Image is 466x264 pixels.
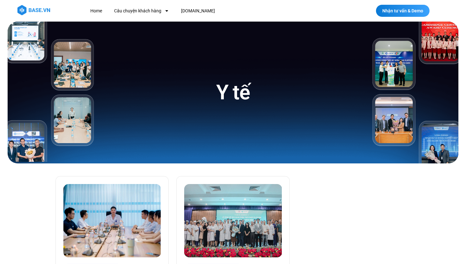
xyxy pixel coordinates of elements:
a: Home [86,5,107,17]
a: [DOMAIN_NAME] [176,5,220,17]
h1: Y tế [216,79,249,106]
span: Nhận tư vấn & Demo [382,9,423,13]
nav: Menu [86,5,331,17]
a: Nhận tư vấn & Demo [376,5,430,17]
a: Câu chuyện khách hàng [109,5,174,17]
